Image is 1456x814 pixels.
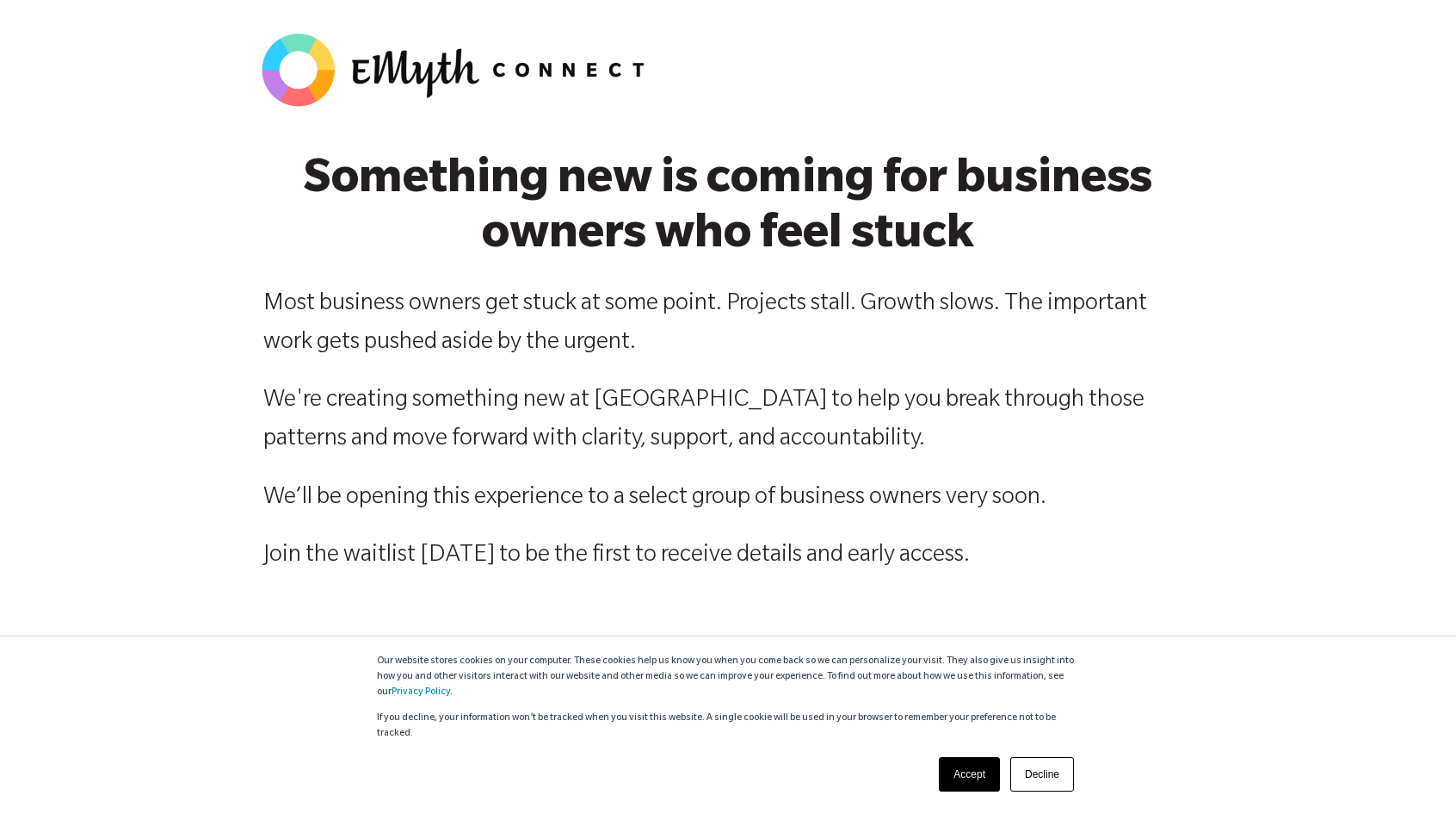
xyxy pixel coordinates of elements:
a: Accept [939,757,1000,792]
p: Most business owners get stuck at some point. Projects stall. Growth slows. The important work ge... [263,286,1193,364]
p: Join the waitlist [DATE] to be the first to receive details and early access. [263,537,1193,576]
img: EMyth-Connect [255,27,660,113]
p: We're creating something new at [GEOGRAPHIC_DATA] to help you break through those patterns and mo... [263,382,1193,460]
p: If you decline, your information won’t be tracked when you visit this website. A single cookie wi... [377,711,1079,742]
a: Decline [1010,757,1074,792]
p: Our website stores cookies on your computer. These cookies help us know you when you come back so... [377,654,1079,700]
a: Privacy Policy [392,687,450,698]
p: We’ll be opening this experience to a select group of business owners very soon. [263,480,1193,519]
iframe: Chat Widget [1370,731,1456,814]
h2: Something new is coming for business owners who feel stuck [263,157,1193,266]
